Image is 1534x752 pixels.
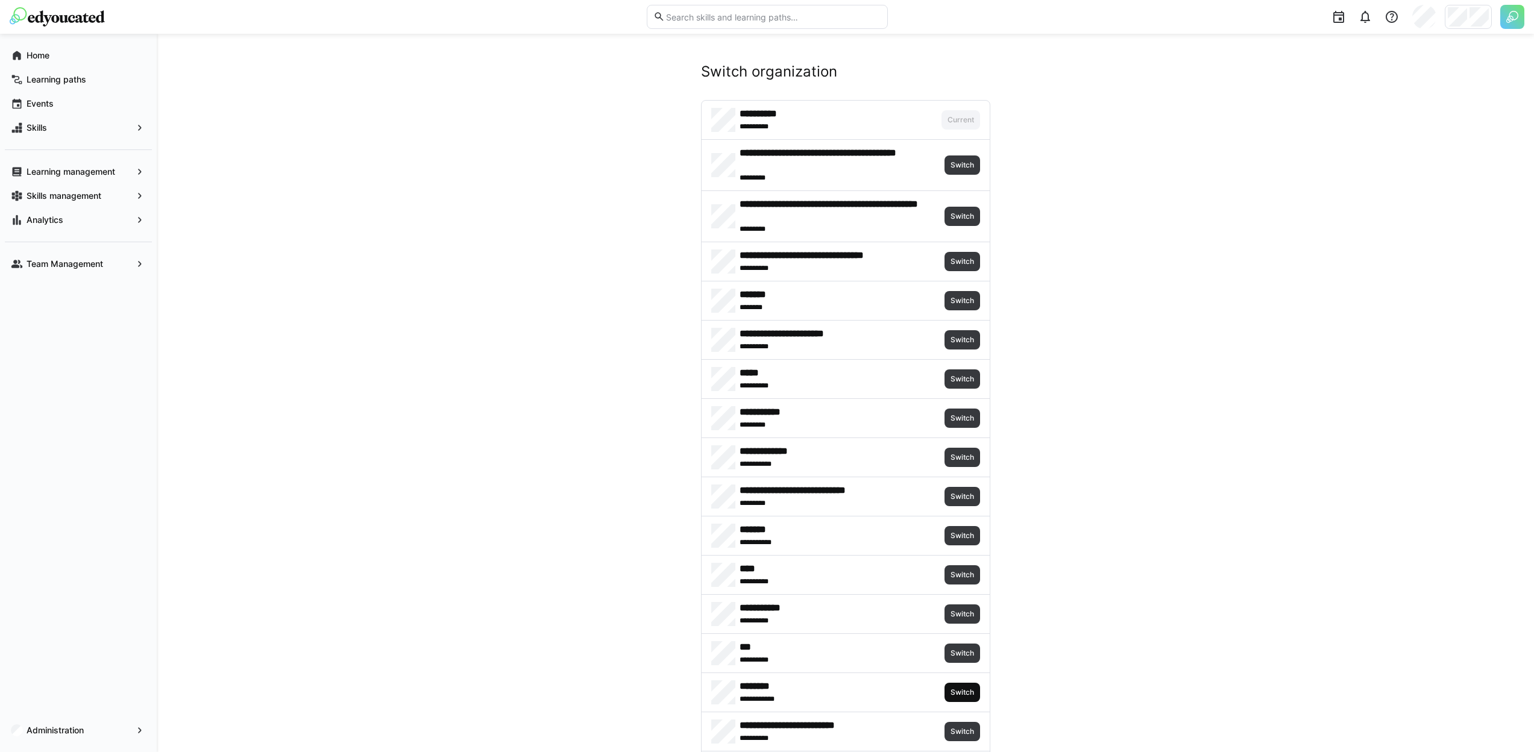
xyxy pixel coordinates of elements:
[945,487,980,506] button: Switch
[945,369,980,389] button: Switch
[945,291,980,310] button: Switch
[949,570,975,580] span: Switch
[945,683,980,702] button: Switch
[945,526,980,545] button: Switch
[949,413,975,423] span: Switch
[945,604,980,624] button: Switch
[949,648,975,658] span: Switch
[945,207,980,226] button: Switch
[949,211,975,221] span: Switch
[949,727,975,736] span: Switch
[949,296,975,305] span: Switch
[701,63,990,81] h2: Switch organization
[949,453,975,462] span: Switch
[945,644,980,663] button: Switch
[949,531,975,540] span: Switch
[665,11,881,22] input: Search skills and learning paths…
[946,115,975,125] span: Current
[945,722,980,741] button: Switch
[949,688,975,697] span: Switch
[949,492,975,501] span: Switch
[949,335,975,345] span: Switch
[945,565,980,584] button: Switch
[949,609,975,619] span: Switch
[945,448,980,467] button: Switch
[945,330,980,349] button: Switch
[949,160,975,170] span: Switch
[949,374,975,384] span: Switch
[945,252,980,271] button: Switch
[941,110,980,130] button: Current
[945,155,980,175] button: Switch
[949,257,975,266] span: Switch
[945,409,980,428] button: Switch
